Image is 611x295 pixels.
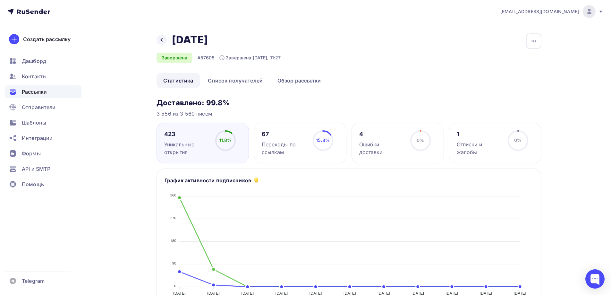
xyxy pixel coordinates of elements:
a: Отправители [5,101,81,114]
tspan: 360 [170,193,176,197]
div: Уникальные открытия [164,141,209,156]
div: Завершена [DATE], 11:27 [219,55,281,61]
span: 11.8% [219,137,232,143]
div: Завершена [157,53,192,63]
a: Обзор рассылки [271,73,327,88]
span: Отправители [22,103,56,111]
a: Формы [5,147,81,160]
tspan: 90 [172,261,176,265]
a: Дашборд [5,55,81,67]
span: 0% [417,137,424,143]
span: Помощь [22,180,44,188]
div: 67 [262,130,307,138]
span: Рассылки [22,88,47,96]
span: Контакты [22,73,47,80]
span: Формы [22,150,41,157]
span: Интеграции [22,134,53,142]
a: Статистика [157,73,200,88]
a: Рассылки [5,85,81,98]
span: [EMAIL_ADDRESS][DOMAIN_NAME] [500,8,579,15]
span: Шаблоны [22,119,46,126]
div: 423 [164,130,209,138]
div: 3 556 из 3 560 писем [157,110,541,117]
div: 1 [457,130,502,138]
span: Дашборд [22,57,46,65]
span: API и SMTP [22,165,50,173]
div: Ошибки доставки [359,141,404,156]
a: Контакты [5,70,81,83]
h3: Доставлено: 99.8% [157,98,541,107]
tspan: 180 [170,239,176,243]
div: Переходы по ссылкам [262,141,307,156]
span: Telegram [22,277,45,285]
div: Отписки и жалобы [457,141,502,156]
div: #57605 [198,55,214,61]
span: 0% [514,137,522,143]
tspan: 0 [174,284,176,288]
tspan: 270 [170,216,176,220]
a: [EMAIL_ADDRESS][DOMAIN_NAME] [500,5,603,18]
div: 4 [359,130,404,138]
h2: [DATE] [172,33,208,46]
div: Создать рассылку [23,35,71,43]
a: Шаблоны [5,116,81,129]
a: Список получателей [201,73,269,88]
span: 15.8% [316,137,330,143]
h5: График активности подписчиков [165,177,251,184]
